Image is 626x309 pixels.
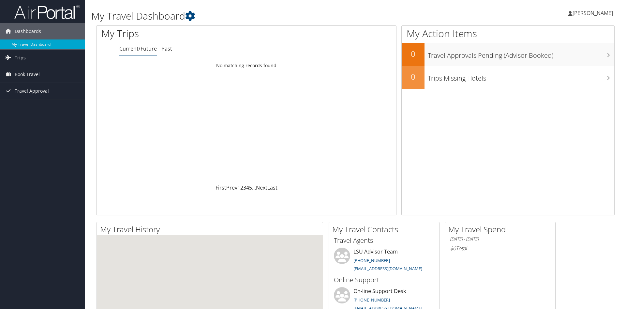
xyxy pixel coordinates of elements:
[256,184,267,191] a: Next
[100,224,323,235] h2: My Travel History
[246,184,249,191] a: 4
[249,184,252,191] a: 5
[402,66,614,89] a: 0Trips Missing Hotels
[402,48,425,59] h2: 0
[243,184,246,191] a: 3
[450,245,550,252] h6: Total
[353,257,390,263] a: [PHONE_NUMBER]
[226,184,237,191] a: Prev
[97,60,396,71] td: No matching records found
[573,9,613,17] span: [PERSON_NAME]
[119,45,157,52] a: Current/Future
[353,266,422,271] a: [EMAIL_ADDRESS][DOMAIN_NAME]
[332,224,439,235] h2: My Travel Contacts
[402,43,614,66] a: 0Travel Approvals Pending (Advisor Booked)
[101,27,266,40] h1: My Trips
[428,48,614,60] h3: Travel Approvals Pending (Advisor Booked)
[252,184,256,191] span: …
[161,45,172,52] a: Past
[402,27,614,40] h1: My Action Items
[15,50,26,66] span: Trips
[331,248,438,274] li: LSU Advisor Team
[15,23,41,39] span: Dashboards
[568,3,619,23] a: [PERSON_NAME]
[428,70,614,83] h3: Trips Missing Hotels
[402,71,425,82] h2: 0
[267,184,277,191] a: Last
[15,66,40,83] span: Book Travel
[240,184,243,191] a: 2
[353,297,390,303] a: [PHONE_NUMBER]
[216,184,226,191] a: First
[15,83,49,99] span: Travel Approval
[14,4,80,20] img: airportal-logo.png
[334,275,434,285] h3: Online Support
[448,224,555,235] h2: My Travel Spend
[237,184,240,191] a: 1
[450,245,456,252] span: $0
[450,236,550,242] h6: [DATE] - [DATE]
[91,9,443,23] h1: My Travel Dashboard
[334,236,434,245] h3: Travel Agents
